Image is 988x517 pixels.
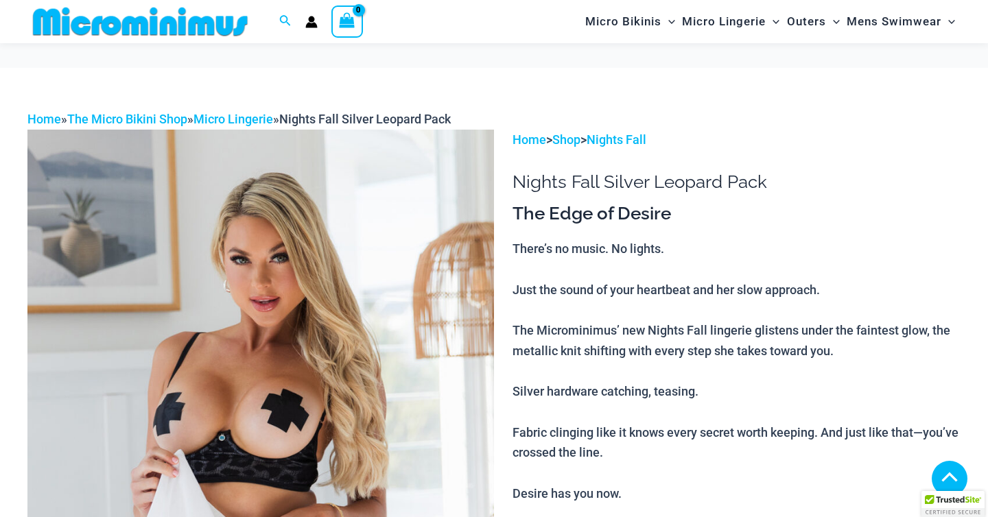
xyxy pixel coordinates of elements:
[513,130,961,150] p: > >
[787,4,826,39] span: Outers
[587,132,646,147] a: Nights Fall
[582,4,679,39] a: Micro BikinisMenu ToggleMenu Toggle
[661,4,675,39] span: Menu Toggle
[679,4,783,39] a: Micro LingerieMenu ToggleMenu Toggle
[941,4,955,39] span: Menu Toggle
[305,16,318,28] a: Account icon link
[279,13,292,30] a: Search icon link
[585,4,661,39] span: Micro Bikinis
[921,491,985,517] div: TrustedSite Certified
[580,2,961,41] nav: Site Navigation
[27,6,253,37] img: MM SHOP LOGO FLAT
[826,4,840,39] span: Menu Toggle
[552,132,580,147] a: Shop
[843,4,958,39] a: Mens SwimwearMenu ToggleMenu Toggle
[513,202,961,226] h3: The Edge of Desire
[766,4,779,39] span: Menu Toggle
[513,171,961,193] h1: Nights Fall Silver Leopard Pack
[67,112,187,126] a: The Micro Bikini Shop
[279,112,451,126] span: Nights Fall Silver Leopard Pack
[27,112,61,126] a: Home
[682,4,766,39] span: Micro Lingerie
[784,4,843,39] a: OutersMenu ToggleMenu Toggle
[331,5,363,37] a: View Shopping Cart, empty
[847,4,941,39] span: Mens Swimwear
[193,112,273,126] a: Micro Lingerie
[27,112,451,126] span: » » »
[513,132,546,147] a: Home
